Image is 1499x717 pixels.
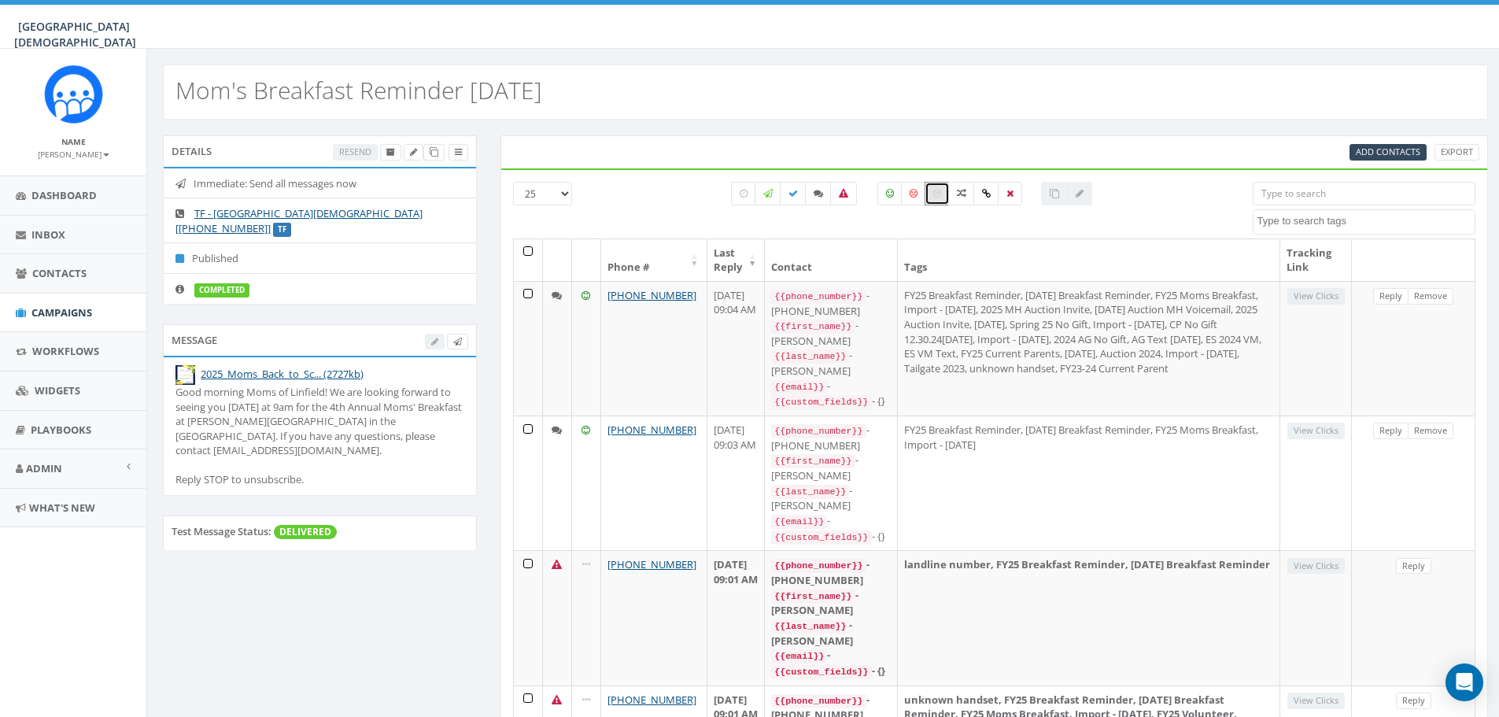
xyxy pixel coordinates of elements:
div: - [PERSON_NAME] [771,588,890,618]
code: {{phone_number}} [771,290,866,304]
div: - [771,648,890,663]
div: Good morning Moms of Linfield! We are looking forward to seeing you [DATE] at 9am for the 4th Ann... [175,385,464,487]
span: Archive Campaign [386,146,395,157]
code: {{custom_fields}} [771,665,871,679]
div: - [PHONE_NUMBER] [771,557,890,587]
label: Sending [755,182,781,205]
label: Mixed [948,182,975,205]
div: - [PERSON_NAME] [771,618,890,648]
div: - [PERSON_NAME] [771,453,890,482]
a: Reply [1373,423,1409,439]
label: Delivered [780,182,807,205]
td: FY25 Breakfast Reminder, [DATE] Breakfast Reminder, FY25 Moms Breakfast, Import - [DATE] [898,416,1280,550]
code: {{first_name}} [771,454,855,468]
a: Reply [1396,558,1431,575]
code: {{custom_fields}} [771,395,871,409]
span: View Campaign Delivery Statistics [455,146,462,157]
label: Neutral [925,182,950,205]
code: {{last_name}} [771,349,849,364]
i: Immediate: Send all messages now [175,179,194,189]
label: Bounced [830,182,857,205]
code: {{phone_number}} [771,559,866,573]
code: {{last_name}} [771,485,849,499]
span: Inbox [31,227,65,242]
a: Add Contacts [1349,144,1427,161]
div: - [PERSON_NAME] [771,483,890,513]
th: Phone #: activate to sort column ascending [601,239,707,281]
a: 2025_Moms_Back_to_Sc... (2727kb) [201,367,364,381]
span: CSV files only [1356,146,1420,157]
label: completed [194,283,249,298]
span: Workflows [32,344,99,358]
a: [PHONE_NUMBER] [607,693,696,707]
code: {{last_name}} [771,619,849,634]
a: [PHONE_NUMBER] [607,423,696,437]
small: [PERSON_NAME] [38,149,109,160]
a: Reply [1373,288,1409,305]
span: Campaigns [31,305,92,320]
th: Contact [765,239,897,281]
div: - [PHONE_NUMBER] [771,288,890,318]
a: Reply [1396,693,1431,709]
span: [GEOGRAPHIC_DATA][DEMOGRAPHIC_DATA] [14,19,136,50]
span: Playbooks [31,423,91,437]
code: {{first_name}} [771,320,855,334]
th: Tags [898,239,1280,281]
span: Add Contacts [1356,146,1420,157]
span: DELIVERED [274,525,337,539]
a: TF - [GEOGRAPHIC_DATA][DEMOGRAPHIC_DATA] [[PHONE_NUMBER]] [175,206,423,235]
code: {{email}} [771,380,827,394]
code: {{first_name}} [771,589,855,604]
div: Open Intercom Messenger [1445,663,1483,701]
code: {{phone_number}} [771,694,866,708]
code: {{email}} [771,649,827,663]
input: Type to search [1253,182,1475,205]
div: Message [163,324,477,356]
td: landline number, FY25 Breakfast Reminder, [DATE] Breakfast Reminder [898,550,1280,685]
label: Positive [877,182,903,205]
code: {{phone_number}} [771,424,866,438]
span: Dashboard [31,188,97,202]
div: - {} [771,394,890,409]
td: [DATE] 09:03 AM [707,416,766,550]
span: Contacts [32,266,87,280]
li: Published [164,242,476,274]
label: Test Message Status: [172,524,271,539]
h2: Mom's Breakfast Reminder [DATE] [175,77,542,103]
th: Tracking Link [1280,239,1352,281]
label: Removed [998,182,1022,205]
span: Edit Campaign Title [410,146,417,157]
div: - {} [771,663,890,679]
textarea: Search [1257,214,1475,228]
code: {{email}} [771,515,827,529]
td: [DATE] 09:01 AM [707,550,766,685]
span: Admin [26,461,62,475]
div: - [771,379,890,394]
span: Widgets [35,383,80,397]
i: Published [175,253,192,264]
div: - [PHONE_NUMBER] [771,423,890,453]
a: [PERSON_NAME] [38,146,109,161]
div: - [771,513,890,529]
th: Last Reply: activate to sort column ascending [707,239,766,281]
label: Pending [731,182,756,205]
td: [DATE] 09:04 AM [707,281,766,416]
div: - [PERSON_NAME] [771,318,890,348]
div: - [PERSON_NAME] [771,348,890,378]
a: [PHONE_NUMBER] [607,557,696,571]
li: Immediate: Send all messages now [164,168,476,199]
small: Name [61,136,86,147]
label: Negative [901,182,926,205]
td: FY25 Breakfast Reminder, [DATE] Breakfast Reminder, FY25 Moms Breakfast, Import - [DATE], 2025 MH... [898,281,1280,416]
span: Send Test Message [453,335,462,347]
a: Export [1434,144,1479,161]
div: Details [163,135,477,167]
a: Remove [1408,423,1453,439]
span: What's New [29,501,95,515]
a: [PHONE_NUMBER] [607,288,696,302]
a: Remove [1408,288,1453,305]
span: Clone Campaign [430,146,438,157]
label: Link Clicked [973,182,999,205]
label: Replied [805,182,832,205]
img: Rally_Corp_Icon_1.png [44,65,103,124]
